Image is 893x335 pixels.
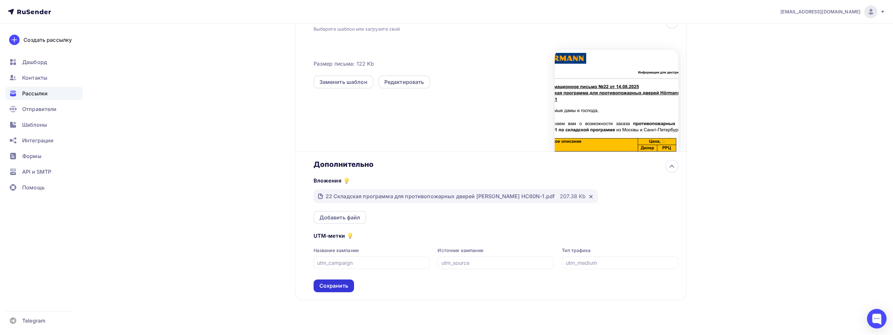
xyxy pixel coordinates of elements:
input: utm_medium [566,259,675,267]
div: Название кампании [314,247,430,254]
input: utm_source [441,259,550,267]
span: Рассылки [22,89,48,97]
span: Помощь [22,183,45,191]
a: Контакты [5,71,83,84]
div: 22 Складская программа для противопожарных дверей [PERSON_NAME] HC60N-1.pdf [326,192,555,200]
div: 207.38 Kb [560,192,586,200]
a: Шаблоны [5,118,83,131]
a: [EMAIL_ADDRESS][DOMAIN_NAME] [780,5,885,18]
div: Дополнительно [314,160,678,169]
span: Шаблоны [22,121,47,129]
h5: UTM-метки [314,232,345,240]
a: Дашборд [5,56,83,69]
span: Telegram [22,317,45,325]
div: Источник кампании [438,247,554,254]
input: utm_campaign [317,259,426,267]
span: Дашборд [22,58,47,66]
span: Формы [22,152,41,160]
a: Формы [5,150,83,163]
span: Отправители [22,105,57,113]
div: Тип трафика [562,247,678,254]
a: Рассылки [5,87,83,100]
div: Добавить файл [319,214,361,221]
div: Сохранить [319,282,348,290]
div: Выберите шаблон или загрузите свой [314,26,642,32]
div: Создать рассылку [23,36,72,44]
span: [EMAIL_ADDRESS][DOMAIN_NAME] [780,8,860,15]
span: Интеграции [22,136,54,144]
a: Отправители [5,103,83,116]
span: Контакты [22,74,47,82]
span: API и SMTP [22,168,51,176]
span: Размер письма: 122 Kb [314,60,374,68]
div: Редактировать [384,78,424,86]
h5: Вложения [314,177,341,184]
div: Заменить шаблон [319,78,367,86]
